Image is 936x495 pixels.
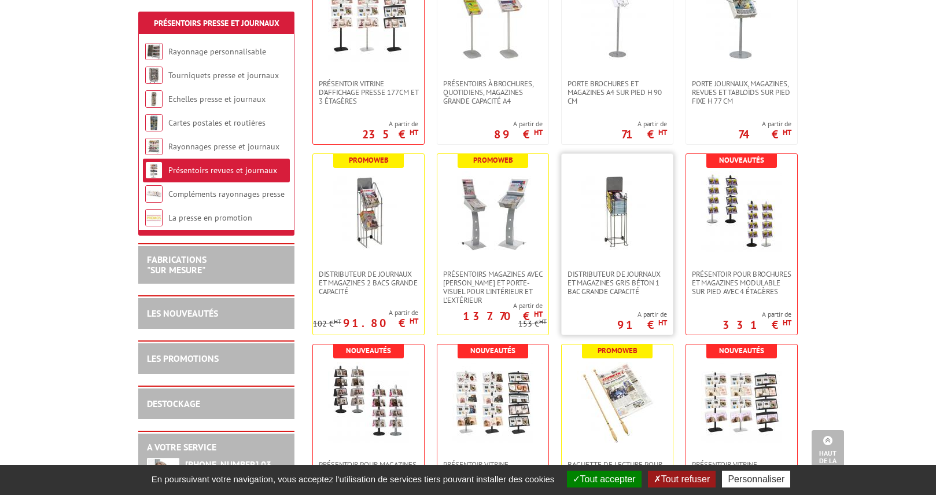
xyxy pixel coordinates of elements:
sup: HT [534,127,543,137]
b: Nouveautés [470,346,515,355]
span: présentoir pour magazines et brochures modulable sur pied avec 8 étagères double-faces [319,460,418,495]
a: Présentoirs revues et journaux [168,165,277,175]
a: Echelles presse et journaux [168,94,266,104]
sup: HT [783,127,791,137]
span: A partir de [723,310,791,319]
img: Distributeur de journaux et magazines 2 bacs grande capacité [328,171,409,252]
a: Porte Journaux, Magazines, Revues et Tabloïds sur pied fixe H 77 cm [686,79,797,105]
p: 74 € [738,131,791,138]
span: A partir de [621,119,667,129]
a: présentoir pour magazines et brochures modulable sur pied avec 8 étagères double-faces [313,460,424,495]
span: A partir de [617,310,667,319]
a: Rayonnages presse et journaux [168,141,279,152]
img: présentoir pour brochures et magazines modulable sur pied avec 4 étagères [701,171,782,252]
img: Rayonnages presse et journaux [145,138,163,155]
a: Présentoir vitrine d'affichage presse 177cm et 4 étagères [686,460,797,486]
b: Promoweb [473,155,513,165]
img: Rayonnage personnalisable [145,43,163,60]
b: Nouveautés [346,346,391,355]
a: La presse en promotion [168,212,252,223]
p: 91.80 € [343,320,418,327]
button: Personnaliser (fenêtre modale) [722,471,790,487]
sup: HT [783,318,791,328]
a: Présentoir vitrine d'affichage presse 177cm et 3 étagères [313,79,424,105]
span: Présentoirs à brochures, quotidiens, magazines grande capacité A4 [443,79,543,105]
span: Présentoir vitrine d'affichage presse 177cm et 3 étagères [319,79,418,105]
a: DESTOCKAGE [147,398,200,409]
img: Cartes postales et routières [145,114,163,131]
img: Echelles presse et journaux [145,90,163,108]
img: Compléments rayonnages presse [145,185,163,203]
span: Présentoir vitrine d'affichage presse H 200 cm 5 étagères [443,460,543,486]
img: Présentoir vitrine d'affichage presse H 200 cm 5 étagères [452,362,533,443]
a: présentoir pour brochures et magazines modulable sur pied avec 4 étagères [686,270,797,296]
sup: HT [410,127,418,137]
sup: HT [534,309,543,319]
b: Promoweb [598,346,637,355]
img: Tourniquets presse et journaux [145,67,163,84]
span: Porte brochures et magazines A4 sur pied H 90 cm [568,79,667,105]
span: A partir de [494,119,543,129]
a: LES PROMOTIONS [147,353,219,364]
p: 235 € [362,131,418,138]
sup: HT [658,127,667,137]
button: Tout accepter [567,471,642,487]
a: FABRICATIONS"Sur Mesure" [147,254,207,276]
a: Porte brochures et magazines A4 sur pied H 90 cm [562,79,673,105]
a: Haut de la page [812,430,844,478]
sup: HT [410,316,418,326]
sup: HT [539,317,547,325]
span: En poursuivant votre navigation, vous acceptez l'utilisation de services tiers pouvant installer ... [146,474,561,484]
span: Présentoirs Magazines avec [PERSON_NAME] et porte-visuel pour l'intérieur et l'extérieur [443,270,543,305]
img: présentoir pour magazines et brochures modulable sur pied avec 8 étagères double-faces [328,362,409,443]
p: 102 € [313,320,341,328]
a: Compléments rayonnages presse [168,189,285,199]
span: DISTRIBUTEUR DE JOURNAUX ET MAGAZINES GRIS Béton 1 BAC GRANDE CAPACITÉ [568,270,667,296]
p: 71 € [621,131,667,138]
a: Distributeur de journaux et magazines 2 bacs grande capacité [313,270,424,296]
p: 89 € [494,131,543,138]
a: Rayonnage personnalisable [168,46,266,57]
span: A partir de [362,119,418,129]
a: Cartes postales et routières [168,118,266,128]
b: Nouveautés [719,346,764,355]
p: 137.70 € [463,313,543,320]
b: Promoweb [349,155,389,165]
img: Présentoir vitrine d'affichage presse 177cm et 4 étagères [701,362,782,443]
sup: HT [658,318,667,328]
span: Baguette de lecture pour journaux en bois [568,460,667,478]
span: Porte Journaux, Magazines, Revues et Tabloïds sur pied fixe H 77 cm [692,79,791,105]
p: 153 € [518,320,547,328]
h2: A votre service [147,442,286,453]
img: Présentoirs Magazines avec capot et porte-visuel pour l'intérieur et l'extérieur [452,171,533,252]
a: Présentoirs Presse et Journaux [154,18,279,28]
span: A partir de [313,308,418,317]
strong: [PHONE_NUMBER] 03 [185,459,271,470]
span: A partir de [738,119,791,129]
button: Tout refuser [648,471,716,487]
span: A partir de [437,301,543,310]
p: 331 € [723,321,791,328]
a: Présentoir vitrine d'affichage presse H 200 cm 5 étagères [437,460,548,486]
img: La presse en promotion [145,209,163,226]
img: Baguette de lecture pour journaux en bois [577,362,658,443]
span: Distributeur de journaux et magazines 2 bacs grande capacité [319,270,418,296]
sup: HT [334,317,341,325]
span: présentoir pour brochures et magazines modulable sur pied avec 4 étagères [692,270,791,296]
a: LES NOUVEAUTÉS [147,307,218,319]
a: Présentoirs à brochures, quotidiens, magazines grande capacité A4 [437,79,548,105]
span: Présentoir vitrine d'affichage presse 177cm et 4 étagères [692,460,791,486]
img: Présentoirs revues et journaux [145,162,163,179]
b: Nouveautés [719,155,764,165]
p: 91 € [617,321,667,328]
a: DISTRIBUTEUR DE JOURNAUX ET MAGAZINES GRIS Béton 1 BAC GRANDE CAPACITÉ [562,270,673,296]
img: DISTRIBUTEUR DE JOURNAUX ET MAGAZINES GRIS Béton 1 BAC GRANDE CAPACITÉ [577,171,658,252]
a: Présentoirs Magazines avec [PERSON_NAME] et porte-visuel pour l'intérieur et l'extérieur [437,270,548,305]
a: Tourniquets presse et journaux [168,70,279,80]
a: Baguette de lecture pour journaux en bois [562,460,673,478]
